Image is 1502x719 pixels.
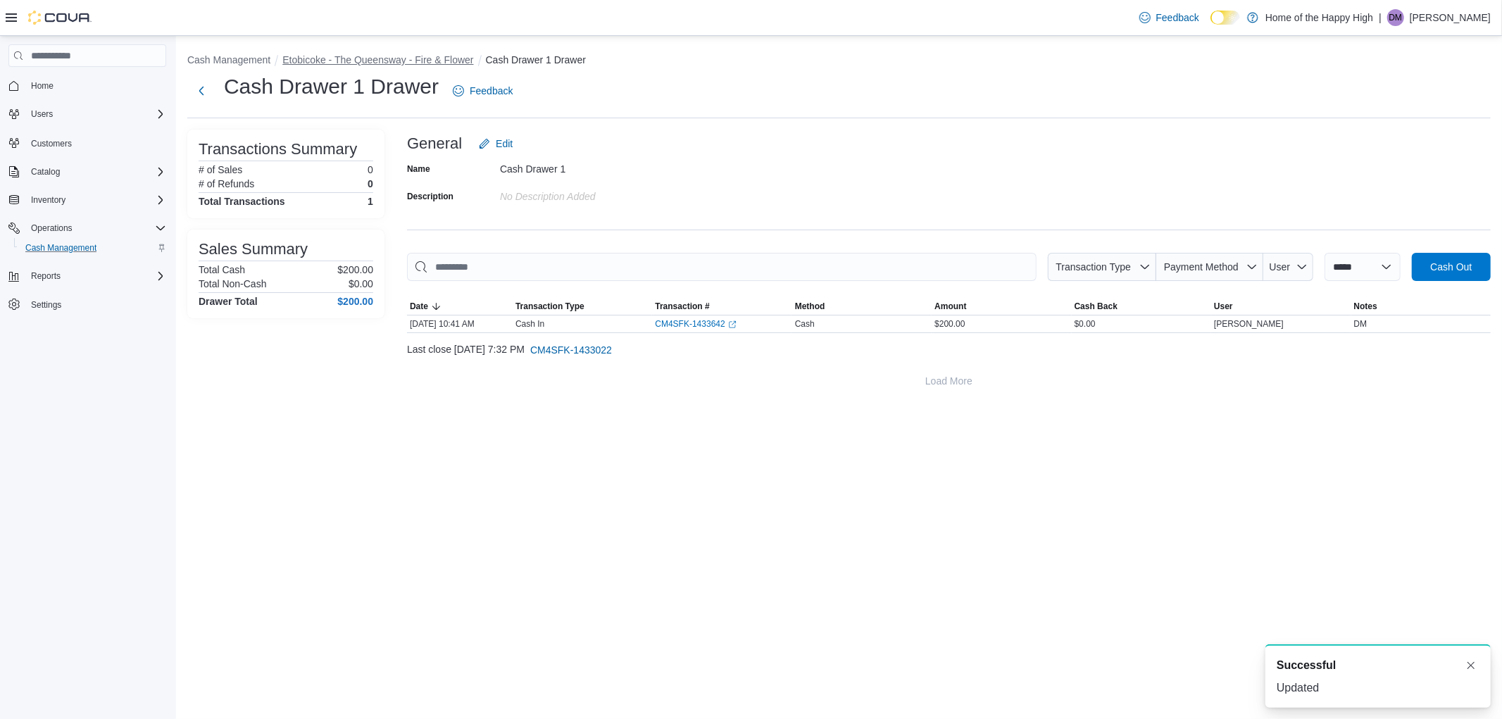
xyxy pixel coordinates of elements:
[932,298,1071,315] button: Amount
[728,320,737,329] svg: External link
[199,278,267,289] h6: Total Non-Cash
[31,299,61,311] span: Settings
[795,318,815,330] span: Cash
[1214,301,1233,312] span: User
[1351,298,1491,315] button: Notes
[25,106,166,123] span: Users
[486,54,586,65] button: Cash Drawer 1 Drawer
[199,164,242,175] h6: # of Sales
[368,196,373,207] h4: 1
[1156,11,1199,25] span: Feedback
[407,298,513,315] button: Date
[31,108,53,120] span: Users
[1379,9,1382,26] p: |
[1389,9,1403,26] span: DM
[3,75,172,96] button: Home
[187,77,215,105] button: Next
[410,301,428,312] span: Date
[20,239,102,256] a: Cash Management
[199,196,285,207] h4: Total Transactions
[1134,4,1205,32] a: Feedback
[934,318,965,330] span: $200.00
[3,294,172,315] button: Settings
[652,298,791,315] button: Transaction #
[337,264,373,275] p: $200.00
[199,141,357,158] h3: Transactions Summary
[3,104,172,124] button: Users
[407,191,453,202] label: Description
[1072,298,1211,315] button: Cash Back
[470,84,513,98] span: Feedback
[1214,318,1284,330] span: [PERSON_NAME]
[25,296,166,313] span: Settings
[25,163,166,180] span: Catalog
[3,132,172,153] button: Customers
[407,135,462,152] h3: General
[655,301,709,312] span: Transaction #
[1210,11,1240,25] input: Dark Mode
[25,296,67,313] a: Settings
[1430,260,1472,274] span: Cash Out
[515,301,584,312] span: Transaction Type
[1056,261,1131,273] span: Transaction Type
[31,270,61,282] span: Reports
[934,301,966,312] span: Amount
[1277,657,1336,674] span: Successful
[525,336,618,364] button: CM4SFK-1433022
[31,194,65,206] span: Inventory
[1075,301,1118,312] span: Cash Back
[25,268,166,285] span: Reports
[1164,261,1239,273] span: Payment Method
[25,135,77,152] a: Customers
[407,336,1491,364] div: Last close [DATE] 7:32 PM
[515,318,544,330] p: Cash In
[1048,253,1156,281] button: Transaction Type
[655,318,736,330] a: CM4SFK-1433642External link
[199,178,254,189] h6: # of Refunds
[1265,9,1373,26] p: Home of the Happy High
[407,315,513,332] div: [DATE] 10:41 AM
[795,301,825,312] span: Method
[407,163,430,175] label: Name
[1156,253,1263,281] button: Payment Method
[25,163,65,180] button: Catalog
[1354,301,1377,312] span: Notes
[792,298,932,315] button: Method
[28,11,92,25] img: Cova
[25,242,96,254] span: Cash Management
[3,266,172,286] button: Reports
[14,238,172,258] button: Cash Management
[199,241,308,258] h3: Sales Summary
[31,166,60,177] span: Catalog
[8,70,166,351] nav: Complex example
[25,192,166,208] span: Inventory
[25,77,166,94] span: Home
[25,220,78,237] button: Operations
[31,138,72,149] span: Customers
[282,54,473,65] button: Etobicoke - The Queensway - Fire & Flower
[25,106,58,123] button: Users
[3,218,172,238] button: Operations
[1354,318,1368,330] span: DM
[500,158,689,175] div: Cash Drawer 1
[368,178,373,189] p: 0
[1463,657,1479,674] button: Dismiss toast
[473,130,518,158] button: Edit
[1211,298,1351,315] button: User
[1410,9,1491,26] p: [PERSON_NAME]
[368,164,373,175] p: 0
[1277,657,1479,674] div: Notification
[925,374,972,388] span: Load More
[530,343,612,357] span: CM4SFK-1433022
[349,278,373,289] p: $0.00
[25,268,66,285] button: Reports
[25,192,71,208] button: Inventory
[1277,680,1479,696] div: Updated
[513,298,652,315] button: Transaction Type
[1263,253,1313,281] button: User
[20,239,166,256] span: Cash Management
[496,137,513,151] span: Edit
[187,53,1491,70] nav: An example of EuiBreadcrumbs
[25,77,59,94] a: Home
